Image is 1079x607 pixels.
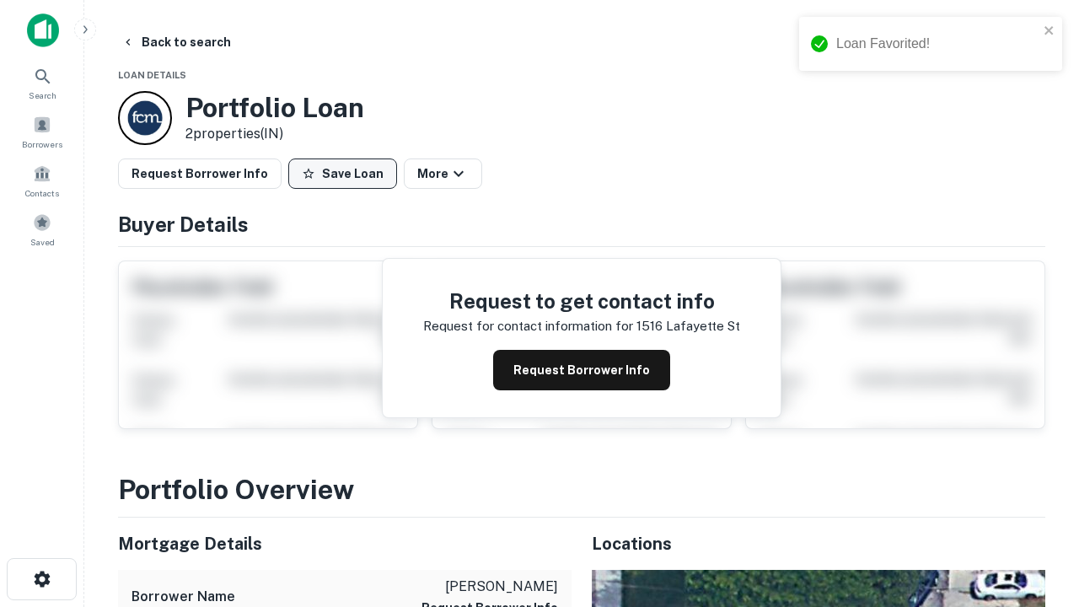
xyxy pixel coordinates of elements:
p: [PERSON_NAME] [421,577,558,597]
a: Borrowers [5,109,79,154]
button: close [1044,24,1055,40]
a: Search [5,60,79,105]
p: 2 properties (IN) [185,124,364,144]
span: Saved [30,235,55,249]
button: Request Borrower Info [493,350,670,390]
h5: Locations [592,531,1045,556]
img: capitalize-icon.png [27,13,59,47]
h3: Portfolio Overview [118,470,1045,510]
a: Saved [5,207,79,252]
span: Borrowers [22,137,62,151]
h5: Mortgage Details [118,531,572,556]
span: Contacts [25,186,59,200]
button: Request Borrower Info [118,158,282,189]
button: Back to search [115,27,238,57]
span: Search [29,89,56,102]
p: 1516 lafayette st [636,316,740,336]
div: Loan Favorited! [836,34,1039,54]
iframe: Chat Widget [995,472,1079,553]
h3: Portfolio Loan [185,92,364,124]
p: Request for contact information for [423,316,633,336]
h4: Buyer Details [118,209,1045,239]
button: Save Loan [288,158,397,189]
h6: Borrower Name [132,587,235,607]
span: Loan Details [118,70,186,80]
button: More [404,158,482,189]
h4: Request to get contact info [423,286,740,316]
a: Contacts [5,158,79,203]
